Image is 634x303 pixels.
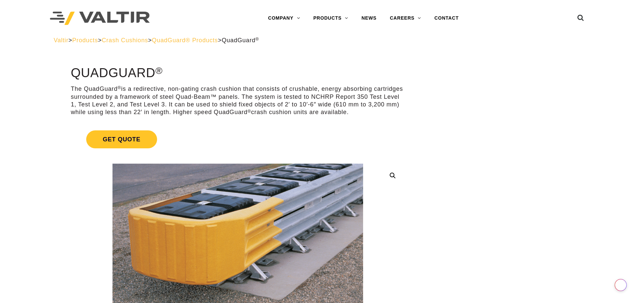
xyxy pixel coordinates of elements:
a: QuadGuard® Products [152,37,218,44]
sup: ® [117,85,121,90]
a: Crash Cushions [102,37,148,44]
div: > > > > [54,37,580,44]
a: CAREERS [383,12,428,25]
sup: ® [256,37,259,42]
a: Get Quote [71,122,405,156]
a: PRODUCTS [307,12,355,25]
a: Valtir [54,37,68,44]
a: COMPANY [261,12,307,25]
sup: ® [248,109,251,114]
a: Products [72,37,98,44]
span: Get Quote [86,130,157,148]
sup: ® [155,65,163,76]
a: NEWS [355,12,383,25]
span: QuadGuard [222,37,259,44]
p: The QuadGuard is a redirective, non-gating crash cushion that consists of crushable, energy absor... [71,85,405,116]
h1: QuadGuard [71,66,405,80]
img: Valtir [50,12,150,25]
a: CONTACT [428,12,465,25]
